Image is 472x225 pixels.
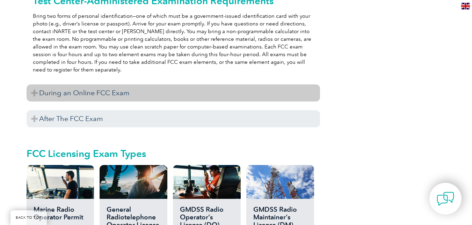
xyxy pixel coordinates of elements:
[27,148,320,159] h2: FCC Licensing Exam Types
[10,210,47,225] a: BACK TO TOP
[33,12,314,74] p: Bring two forms of personal identification—one of which must be a government-issued identificatio...
[27,110,320,127] h3: After The FCC Exam
[437,190,454,208] img: contact-chat.png
[461,3,470,9] img: en
[27,84,320,102] h3: During an Online FCC Exam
